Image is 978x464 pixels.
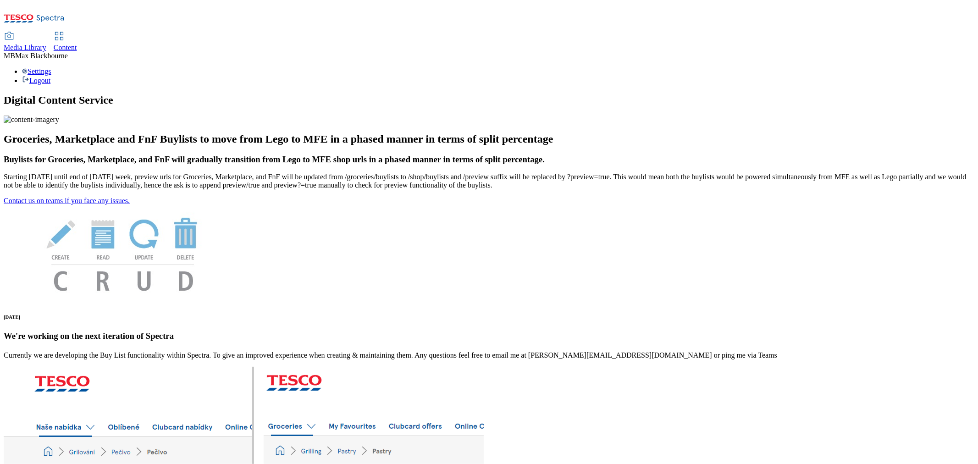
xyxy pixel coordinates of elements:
[4,116,59,124] img: content-imagery
[4,205,242,301] img: News Image
[4,155,974,165] h3: Buylists for Groceries, Marketplace, and FnF will gradually transition from Lego to MFE shop urls...
[4,33,46,52] a: Media Library
[4,173,974,189] p: Starting [DATE] until end of [DATE] week, preview urls for Groceries, Marketplace, and FnF will b...
[4,94,974,106] h1: Digital Content Service
[22,67,51,75] a: Settings
[54,33,77,52] a: Content
[4,351,974,359] p: Currently we are developing the Buy List functionality within Spectra. To give an improved experi...
[4,44,46,51] span: Media Library
[4,197,130,204] a: Contact us on teams if you face any issues.
[4,331,974,341] h3: We're working on the next iteration of Spectra
[15,52,68,60] span: Max Blackbourne
[4,133,974,145] h2: Groceries, Marketplace and FnF Buylists to move from Lego to MFE in a phased manner in terms of s...
[54,44,77,51] span: Content
[22,77,50,84] a: Logout
[4,314,974,320] h6: [DATE]
[4,52,15,60] span: MB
